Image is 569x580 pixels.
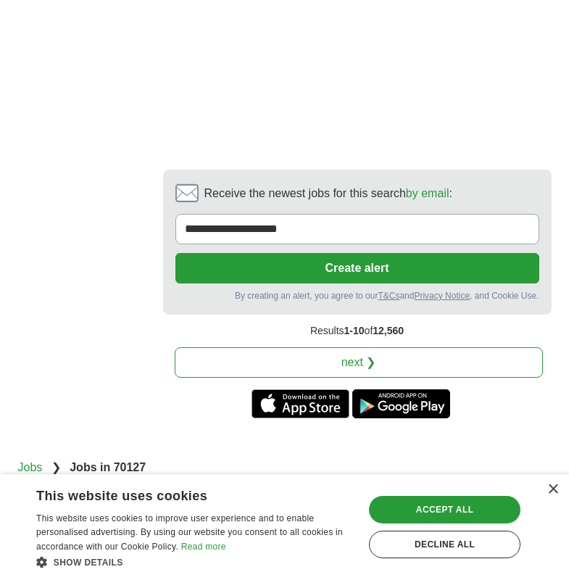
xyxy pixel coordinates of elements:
[36,513,343,552] span: This website uses cookies to improve user experience and to enable personalised advertising. By u...
[369,496,520,523] div: Accept all
[373,325,404,336] span: 12,560
[18,461,43,473] a: Jobs
[378,291,399,301] a: T&Cs
[54,558,123,568] span: Show details
[163,315,552,347] div: Results of
[252,389,349,418] a: Get the iPhone app
[344,325,365,336] span: 1-10
[414,291,470,301] a: Privacy Notice
[547,484,558,495] div: Close
[36,555,354,569] div: Show details
[352,389,450,418] a: Get the Android app
[36,483,318,505] div: This website uses cookies
[51,461,61,473] span: ❯
[181,542,226,552] a: Read more, opens a new window
[175,347,543,378] a: next ❯
[369,531,520,558] div: Decline all
[70,461,146,473] strong: Jobs in 70127
[175,289,539,302] div: By creating an alert, you agree to our and , and Cookie Use.
[406,187,449,199] a: by email
[204,185,452,202] span: Receive the newest jobs for this search :
[175,253,539,283] button: Create alert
